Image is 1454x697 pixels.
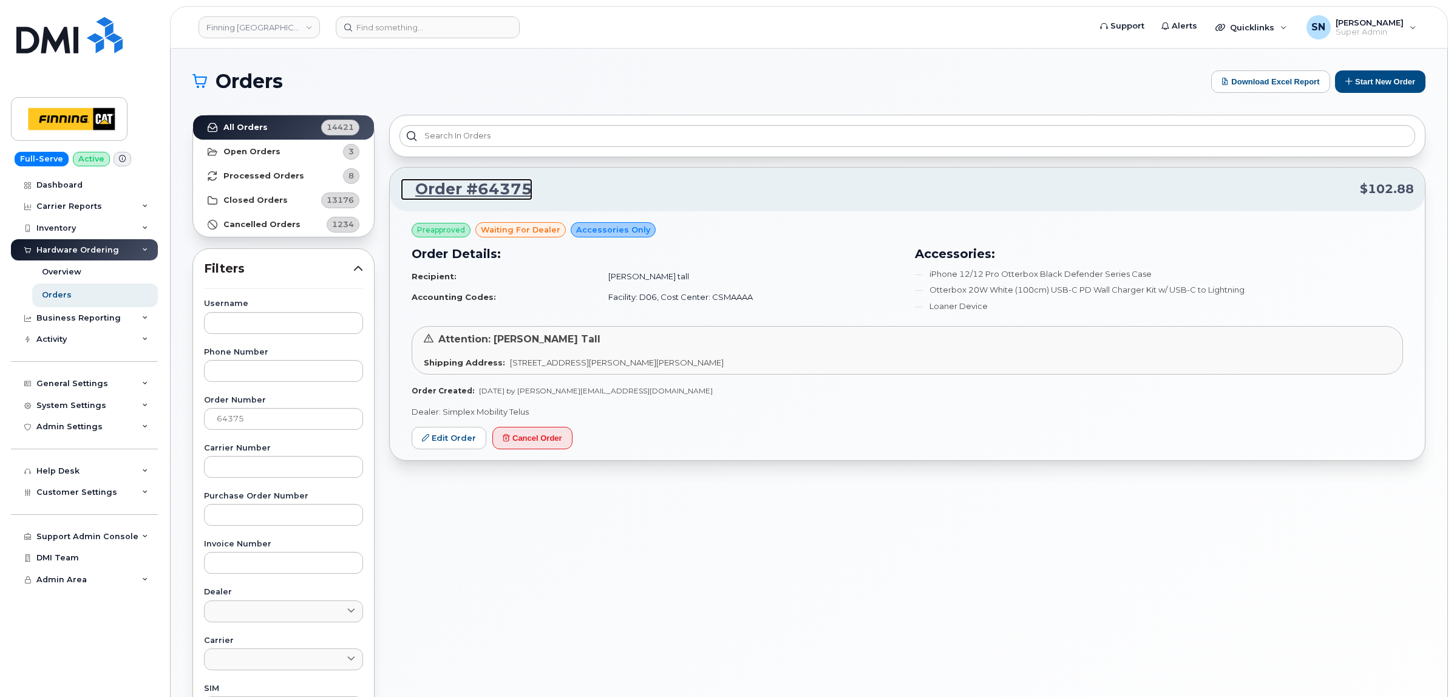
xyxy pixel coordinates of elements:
strong: All Orders [223,123,268,132]
p: Dealer: Simplex Mobility Telus [412,406,1403,418]
label: Invoice Number [204,540,363,548]
span: 1234 [332,219,354,230]
label: Purchase Order Number [204,492,363,500]
span: $102.88 [1360,180,1414,198]
strong: Processed Orders [223,171,304,181]
td: Facility: D06, Cost Center: CSMAAAA [597,287,900,308]
span: Orders [216,72,283,90]
span: 3 [348,146,354,157]
li: Otterbox 20W White (100cm) USB-C PD Wall Charger Kit w/ USB-C to Lightning [915,284,1404,296]
td: [PERSON_NAME] tall [597,266,900,287]
strong: Order Created: [412,386,474,395]
label: Order Number [204,396,363,404]
h3: Accessories: [915,245,1404,263]
label: Carrier [204,637,363,645]
label: Username [204,300,363,308]
span: Accessories Only [576,224,650,236]
a: Edit Order [412,427,486,449]
span: waiting for dealer [481,224,560,236]
strong: Accounting Codes: [412,292,496,302]
li: Loaner Device [915,301,1404,312]
button: Start New Order [1335,70,1425,93]
span: Attention: [PERSON_NAME] Tall [438,333,600,345]
label: Carrier Number [204,444,363,452]
h3: Order Details: [412,245,900,263]
span: 13176 [327,194,354,206]
a: Order #64375 [401,178,532,200]
a: Open Orders3 [193,140,374,164]
a: All Orders14421 [193,115,374,140]
input: Search in orders [399,125,1415,147]
button: Download Excel Report [1211,70,1330,93]
span: [STREET_ADDRESS][PERSON_NAME][PERSON_NAME] [510,358,724,367]
strong: Open Orders [223,147,280,157]
span: [DATE] by [PERSON_NAME][EMAIL_ADDRESS][DOMAIN_NAME] [479,386,713,395]
label: SIM [204,685,363,693]
strong: Recipient: [412,271,457,281]
button: Cancel Order [492,427,572,449]
label: Dealer [204,588,363,596]
a: Cancelled Orders1234 [193,212,374,237]
label: Phone Number [204,348,363,356]
strong: Shipping Address: [424,358,505,367]
strong: Closed Orders [223,195,288,205]
a: Closed Orders13176 [193,188,374,212]
span: 14421 [327,121,354,133]
li: iPhone 12/12 Pro Otterbox Black Defender Series Case [915,268,1404,280]
span: Filters [204,260,353,277]
span: 8 [348,170,354,182]
strong: Cancelled Orders [223,220,301,229]
span: Preapproved [417,225,465,236]
a: Processed Orders8 [193,164,374,188]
